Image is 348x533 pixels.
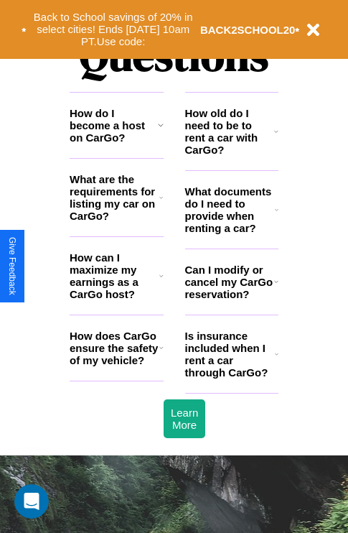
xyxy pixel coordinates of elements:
h3: Can I modify or cancel my CarGo reservation? [185,264,274,300]
h3: Is insurance included when I rent a car through CarGo? [185,330,275,379]
h3: How does CarGo ensure the safety of my vehicle? [70,330,159,366]
b: BACK2SCHOOL20 [200,24,296,36]
button: Learn More [164,399,205,438]
iframe: Intercom live chat [14,484,49,519]
h3: How old do I need to be to rent a car with CarGo? [185,107,275,156]
h3: How do I become a host on CarGo? [70,107,158,144]
div: Give Feedback [7,237,17,295]
h3: What are the requirements for listing my car on CarGo? [70,173,159,222]
h3: What documents do I need to provide when renting a car? [185,185,276,234]
button: Back to School savings of 20% in select cities! Ends [DATE] 10am PT.Use code: [27,7,200,52]
h3: How can I maximize my earnings as a CarGo host? [70,251,159,300]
